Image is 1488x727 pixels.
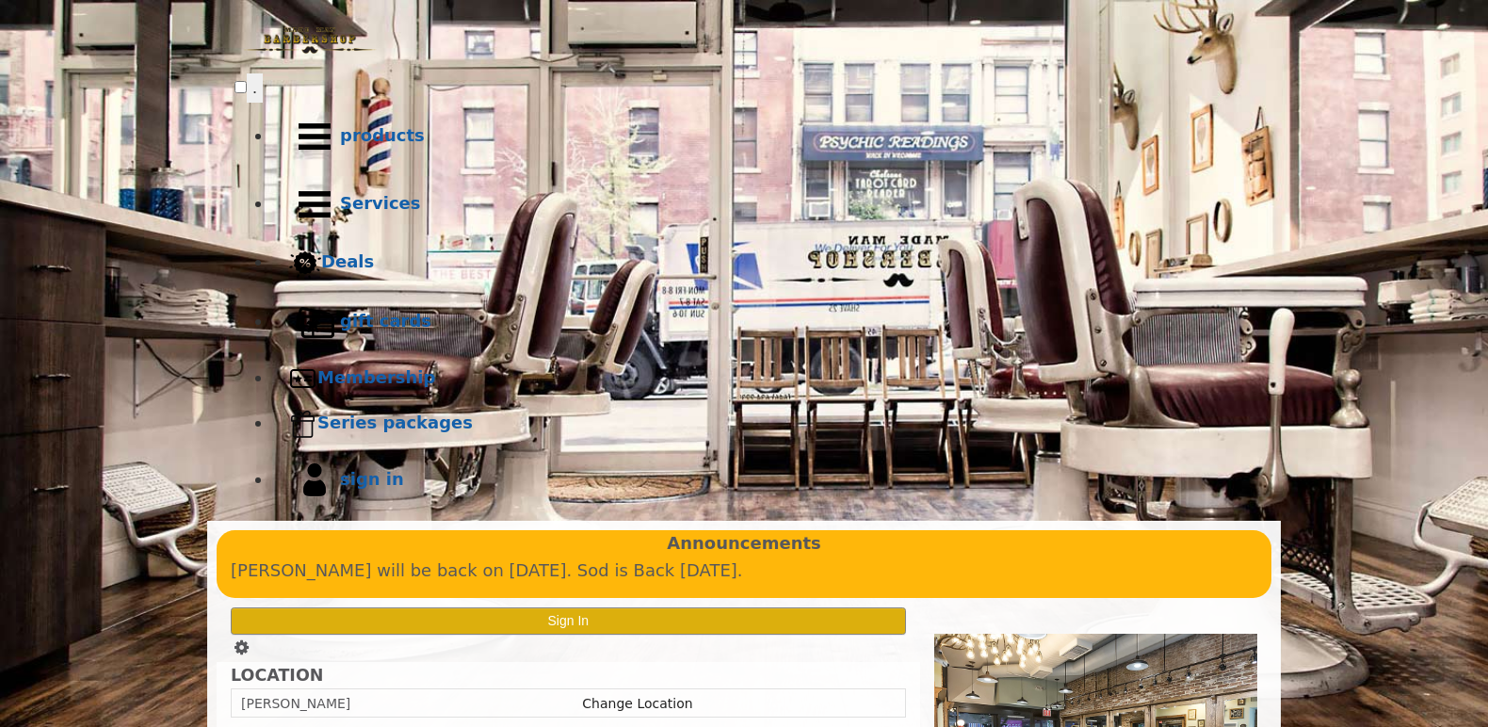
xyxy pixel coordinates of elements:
a: Productsproducts [272,103,1253,170]
p: [PERSON_NAME] will be back on [DATE]. Sod is Back [DATE]. [231,557,1257,585]
img: sign in [289,455,340,506]
img: Membership [289,364,317,393]
b: LOCATION [231,666,323,685]
b: sign in [340,469,404,489]
b: Services [340,193,421,213]
a: sign insign in [272,446,1253,514]
b: Membership [317,367,435,387]
a: ServicesServices [272,170,1253,238]
a: Gift cardsgift cards [272,288,1253,356]
img: Products [289,111,340,162]
button: menu toggle [247,73,263,103]
span: . [252,78,257,97]
b: gift cards [340,311,431,331]
a: Change Location [582,696,692,711]
a: Series packagesSeries packages [272,401,1253,446]
img: Gift cards [289,297,340,347]
span: [PERSON_NAME] [241,696,350,711]
a: MembershipMembership [272,356,1253,401]
b: products [340,125,425,145]
b: Deals [321,251,374,271]
input: menu toggle [235,81,247,93]
img: Series packages [289,410,317,438]
img: Deals [289,247,321,280]
button: Sign In [231,607,906,635]
img: Services [289,179,340,230]
b: Announcements [667,530,821,557]
b: Series packages [317,412,473,432]
img: Made Man Barbershop logo [235,10,385,71]
a: DealsDeals [272,238,1253,288]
